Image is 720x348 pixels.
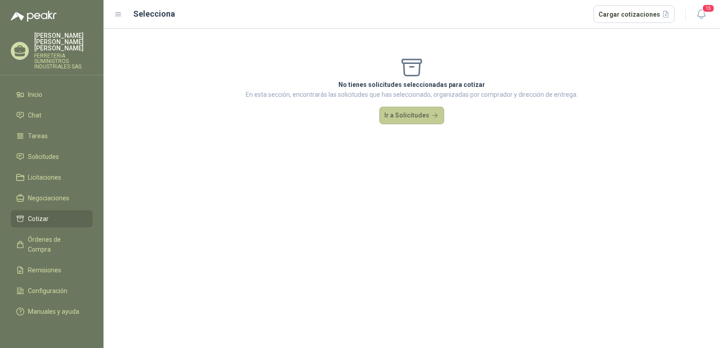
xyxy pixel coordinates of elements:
button: 15 [693,6,709,23]
span: Negociaciones [28,193,69,203]
button: Cargar cotizaciones [594,5,675,23]
span: Órdenes de Compra [28,235,84,254]
span: Chat [28,110,41,120]
span: Tareas [28,131,48,141]
span: Remisiones [28,265,61,275]
a: Solicitudes [11,148,93,165]
a: Licitaciones [11,169,93,186]
a: Manuales y ayuda [11,303,93,320]
a: Tareas [11,127,93,145]
span: Licitaciones [28,172,61,182]
a: Configuración [11,282,93,299]
span: Solicitudes [28,152,59,162]
a: Inicio [11,86,93,103]
span: Cotizar [28,214,49,224]
a: Órdenes de Compra [11,231,93,258]
img: Logo peakr [11,11,57,22]
p: No tienes solicitudes seleccionadas para cotizar [246,80,578,90]
p: En esta sección, encontrarás las solicitudes que has seleccionado, organizadas por comprador y di... [246,90,578,99]
a: Negociaciones [11,190,93,207]
a: Cotizar [11,210,93,227]
p: [PERSON_NAME] [PERSON_NAME] [PERSON_NAME] [34,32,93,51]
h2: Selecciona [133,8,175,20]
a: Remisiones [11,262,93,279]
span: Configuración [28,286,67,296]
span: 15 [702,4,715,13]
p: FERRETERIA SUMINISTROS INDUSTRIALES SAS [34,53,93,69]
span: Manuales y ayuda [28,307,79,316]
button: Ir a Solicitudes [379,107,444,125]
a: Chat [11,107,93,124]
span: Inicio [28,90,42,99]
